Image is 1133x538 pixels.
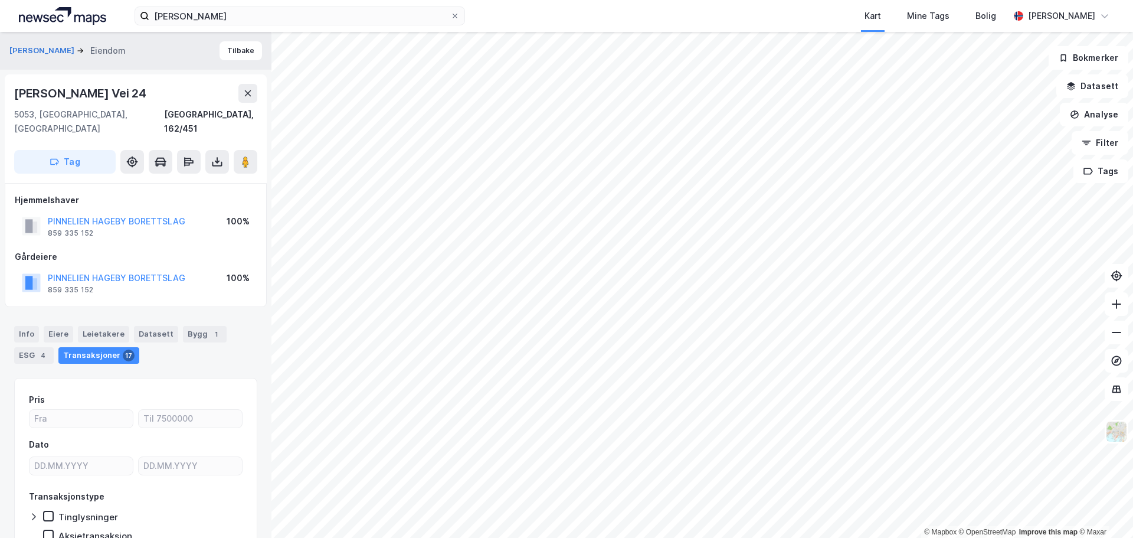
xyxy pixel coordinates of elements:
[30,410,133,428] input: Fra
[78,326,129,343] div: Leietakere
[44,326,73,343] div: Eiere
[134,326,178,343] div: Datasett
[19,7,106,25] img: logo.a4113a55bc3d86da70a041830d287a7e.svg
[14,150,116,174] button: Tag
[48,229,93,238] div: 859 335 152
[220,41,262,60] button: Tilbake
[14,347,54,364] div: ESG
[1019,528,1078,536] a: Improve this map
[14,107,164,136] div: 5053, [GEOGRAPHIC_DATA], [GEOGRAPHIC_DATA]
[1074,481,1133,538] iframe: Chat Widget
[90,44,126,58] div: Eiendom
[9,45,77,57] button: [PERSON_NAME]
[29,438,49,452] div: Dato
[907,9,949,23] div: Mine Tags
[1073,159,1128,183] button: Tags
[149,7,450,25] input: Søk på adresse, matrikkel, gårdeiere, leietakere eller personer
[29,490,104,504] div: Transaksjonstype
[865,9,881,23] div: Kart
[975,9,996,23] div: Bolig
[1105,420,1128,443] img: Z
[959,528,1016,536] a: OpenStreetMap
[183,326,227,343] div: Bygg
[1049,46,1128,70] button: Bokmerker
[227,271,250,285] div: 100%
[58,511,118,523] div: Tinglysninger
[1072,131,1128,155] button: Filter
[14,84,149,103] div: [PERSON_NAME] Vei 24
[123,350,135,361] div: 17
[924,528,957,536] a: Mapbox
[227,214,250,229] div: 100%
[164,107,257,136] div: [GEOGRAPHIC_DATA], 162/451
[14,326,39,343] div: Info
[139,457,242,475] input: DD.MM.YYYY
[48,285,93,295] div: 859 335 152
[30,457,133,475] input: DD.MM.YYYY
[1028,9,1095,23] div: [PERSON_NAME]
[58,347,139,364] div: Transaksjoner
[210,328,222,340] div: 1
[1056,74,1128,98] button: Datasett
[15,193,257,207] div: Hjemmelshaver
[37,350,49,361] div: 4
[139,410,242,428] input: Til 7500000
[15,250,257,264] div: Gårdeiere
[29,393,45,407] div: Pris
[1060,103,1128,126] button: Analyse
